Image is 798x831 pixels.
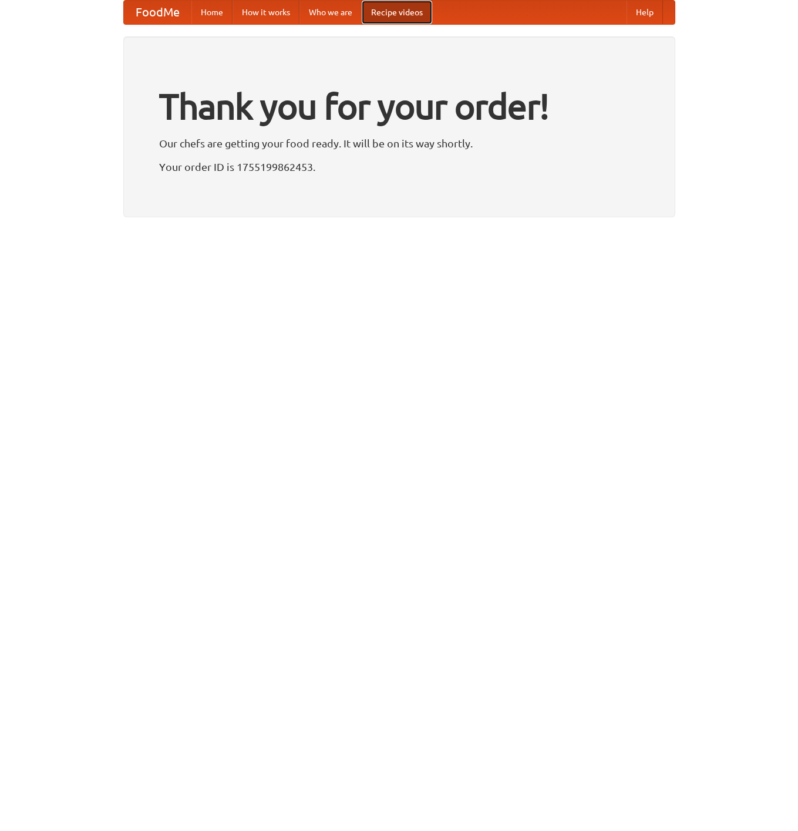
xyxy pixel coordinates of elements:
[362,1,432,24] a: Recipe videos
[191,1,233,24] a: Home
[159,158,639,176] p: Your order ID is 1755199862453.
[159,134,639,152] p: Our chefs are getting your food ready. It will be on its way shortly.
[299,1,362,24] a: Who we are
[124,1,191,24] a: FoodMe
[627,1,663,24] a: Help
[159,78,639,134] h1: Thank you for your order!
[233,1,299,24] a: How it works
